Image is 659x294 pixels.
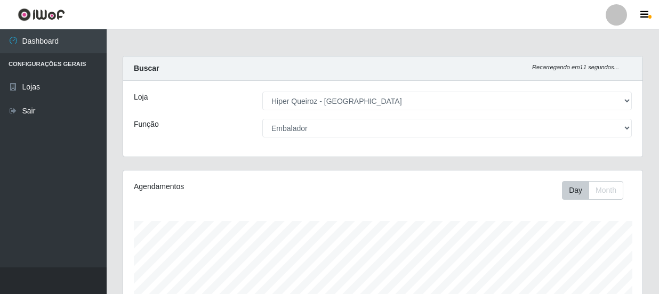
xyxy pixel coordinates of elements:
div: First group [562,181,623,200]
div: Toolbar with button groups [562,181,632,200]
label: Loja [134,92,148,103]
div: Agendamentos [134,181,332,192]
button: Month [589,181,623,200]
label: Função [134,119,159,130]
img: CoreUI Logo [18,8,65,21]
strong: Buscar [134,64,159,72]
i: Recarregando em 11 segundos... [532,64,619,70]
button: Day [562,181,589,200]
